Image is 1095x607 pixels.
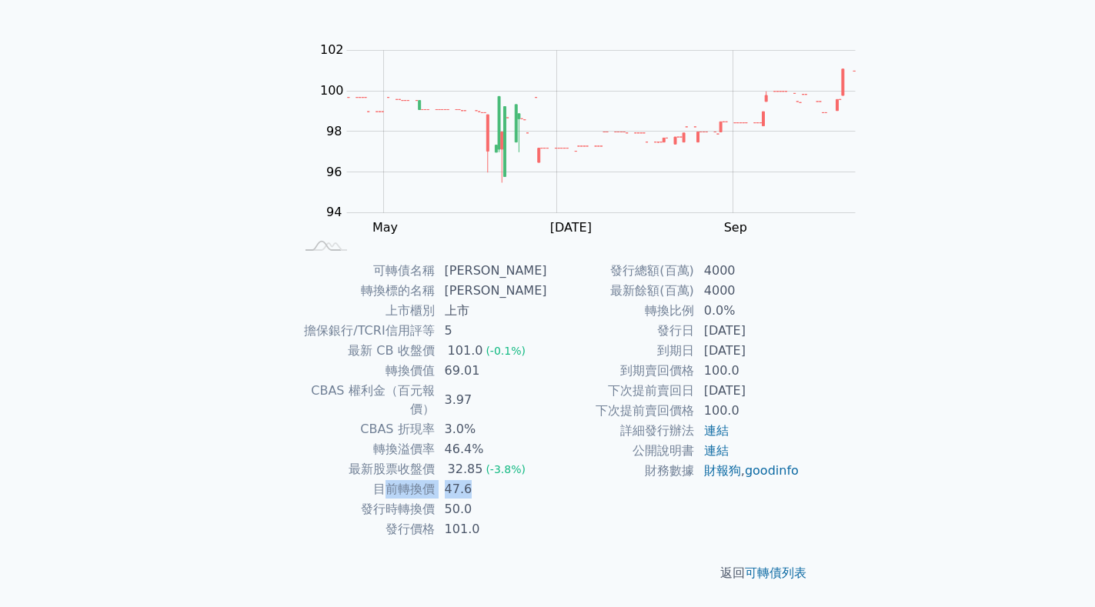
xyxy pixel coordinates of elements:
[695,261,800,281] td: 4000
[695,381,800,401] td: [DATE]
[695,461,800,481] td: ,
[548,381,695,401] td: 下次提前賣回日
[704,463,741,478] a: 財報狗
[326,124,342,138] tspan: 98
[486,345,526,357] span: (-0.1%)
[548,281,695,301] td: 最新餘額(百萬)
[445,460,486,479] div: 32.85
[695,341,800,361] td: [DATE]
[295,261,436,281] td: 可轉債名稱
[295,381,436,419] td: CBAS 權利金（百元報價）
[695,301,800,321] td: 0.0%
[695,321,800,341] td: [DATE]
[436,479,548,499] td: 47.6
[436,519,548,539] td: 101.0
[295,419,436,439] td: CBAS 折現率
[295,361,436,381] td: 轉換價值
[548,321,695,341] td: 發行日
[436,301,548,321] td: 上市
[295,281,436,301] td: 轉換標的名稱
[295,321,436,341] td: 擔保銀行/TCRI信用評等
[724,220,747,235] tspan: Sep
[436,499,548,519] td: 50.0
[312,42,879,235] g: Chart
[436,261,548,281] td: [PERSON_NAME]
[695,281,800,301] td: 4000
[436,381,548,419] td: 3.97
[745,565,806,580] a: 可轉債列表
[320,83,344,98] tspan: 100
[326,165,342,179] tspan: 96
[486,463,526,475] span: (-3.8%)
[548,341,695,361] td: 到期日
[695,361,800,381] td: 100.0
[548,401,695,421] td: 下次提前賣回價格
[277,564,819,582] p: 返回
[372,220,398,235] tspan: May
[295,479,436,499] td: 目前轉換價
[436,321,548,341] td: 5
[695,401,800,421] td: 100.0
[548,361,695,381] td: 到期賣回價格
[548,261,695,281] td: 發行總額(百萬)
[1018,533,1095,607] iframe: Chat Widget
[436,281,548,301] td: [PERSON_NAME]
[745,463,799,478] a: goodinfo
[295,301,436,321] td: 上市櫃別
[548,301,695,321] td: 轉換比例
[548,421,695,441] td: 詳細發行辦法
[550,220,592,235] tspan: [DATE]
[295,439,436,459] td: 轉換溢價率
[1018,533,1095,607] div: 聊天小工具
[295,341,436,361] td: 最新 CB 收盤價
[326,205,342,219] tspan: 94
[295,499,436,519] td: 發行時轉換價
[436,419,548,439] td: 3.0%
[548,461,695,481] td: 財務數據
[548,441,695,461] td: 公開說明書
[704,443,729,458] a: 連結
[445,342,486,360] div: 101.0
[436,439,548,459] td: 46.4%
[295,459,436,479] td: 最新股票收盤價
[320,42,344,57] tspan: 102
[704,423,729,438] a: 連結
[436,361,548,381] td: 69.01
[295,519,436,539] td: 發行價格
